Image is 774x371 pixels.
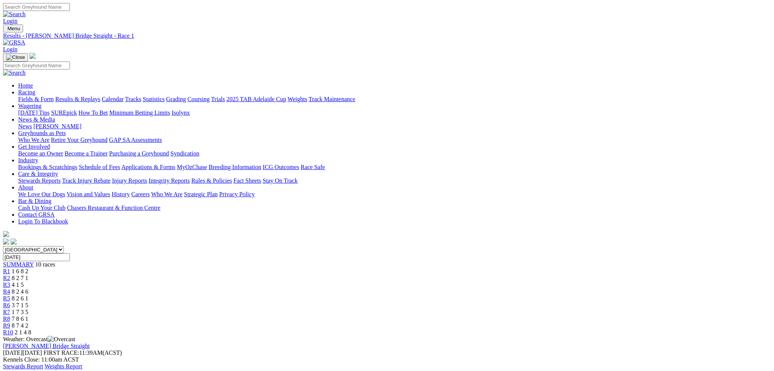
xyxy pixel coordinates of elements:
a: Minimum Betting Limits [109,109,170,116]
span: Menu [8,26,20,31]
input: Search [3,62,70,69]
button: Toggle navigation [3,25,23,32]
a: Purchasing a Greyhound [109,150,169,157]
span: FIRST RACE: [43,349,79,356]
span: [DATE] [3,349,42,356]
span: R5 [3,295,10,302]
input: Search [3,3,70,11]
a: R10 [3,329,13,336]
span: 8 2 4 6 [12,288,28,295]
button: Toggle navigation [3,53,28,62]
img: facebook.svg [3,239,9,245]
a: R4 [3,288,10,295]
a: Greyhounds as Pets [18,130,66,136]
img: twitter.svg [11,239,17,245]
a: Isolynx [172,109,190,116]
a: Cash Up Your Club [18,205,65,211]
a: Stewards Reports [18,177,60,184]
img: GRSA [3,39,25,46]
a: SUREpick [51,109,77,116]
a: R8 [3,316,10,322]
a: Bar & Dining [18,198,51,204]
span: [DATE] [3,349,23,356]
a: How To Bet [79,109,108,116]
div: Racing [18,96,765,103]
span: 2 1 4 8 [15,329,31,336]
a: Login [3,18,17,24]
a: Trials [211,96,225,102]
span: 8 2 6 1 [12,295,28,302]
a: Chasers Restaurant & Function Centre [67,205,160,211]
a: Schedule of Fees [79,164,120,170]
a: Get Involved [18,143,50,150]
a: Integrity Reports [149,177,190,184]
span: 4 1 5 [12,282,24,288]
a: R2 [3,275,10,281]
a: Coursing [187,96,210,102]
a: History [111,191,130,197]
span: Weather: Overcast [3,336,75,342]
span: 8 2 7 1 [12,275,28,281]
a: Grading [166,96,186,102]
span: 11:39AM(ACST) [43,349,122,356]
a: Who We Are [151,191,183,197]
div: Greyhounds as Pets [18,137,765,143]
a: GAP SA Assessments [109,137,162,143]
img: logo-grsa-white.png [29,53,36,59]
a: [PERSON_NAME] Bridge Straight [3,343,90,349]
a: Fields & Form [18,96,54,102]
a: MyOzChase [177,164,207,170]
a: Race Safe [300,164,325,170]
a: Wagering [18,103,42,109]
a: Results & Replays [55,96,100,102]
img: logo-grsa-white.png [3,231,9,237]
img: Close [6,54,25,60]
a: Applications & Forms [121,164,175,170]
a: Vision and Values [67,191,110,197]
div: Wagering [18,109,765,116]
a: Weights Report [45,363,82,369]
a: R3 [3,282,10,288]
div: Care & Integrity [18,177,765,184]
a: Syndication [170,150,199,157]
a: Racing [18,89,35,95]
a: Breeding Information [209,164,261,170]
a: R9 [3,322,10,329]
a: About [18,184,33,191]
div: Kennels Close: 11:00am ACST [3,356,765,363]
a: R7 [3,309,10,315]
div: Industry [18,164,765,171]
a: SUMMARY [3,261,34,268]
a: Care & Integrity [18,171,58,177]
a: [DATE] Tips [18,109,50,116]
input: Select date [3,253,70,261]
a: Statistics [143,96,165,102]
a: News [18,123,32,129]
img: Search [3,69,26,76]
a: Bookings & Scratchings [18,164,77,170]
a: Stay On Track [263,177,297,184]
span: 1 6 8 2 [12,268,28,274]
a: Results - [PERSON_NAME] Bridge Straight - Race 1 [3,32,765,39]
a: Login To Blackbook [18,218,68,225]
img: Search [3,11,26,18]
a: Strategic Plan [184,191,218,197]
div: About [18,191,765,198]
a: [PERSON_NAME] [33,123,81,129]
span: 3 7 1 5 [12,302,28,308]
a: Become a Trainer [65,150,108,157]
a: Privacy Policy [219,191,255,197]
a: R1 [3,268,10,274]
a: Fact Sheets [234,177,261,184]
div: News & Media [18,123,765,130]
a: Weights [288,96,307,102]
a: Industry [18,157,38,163]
